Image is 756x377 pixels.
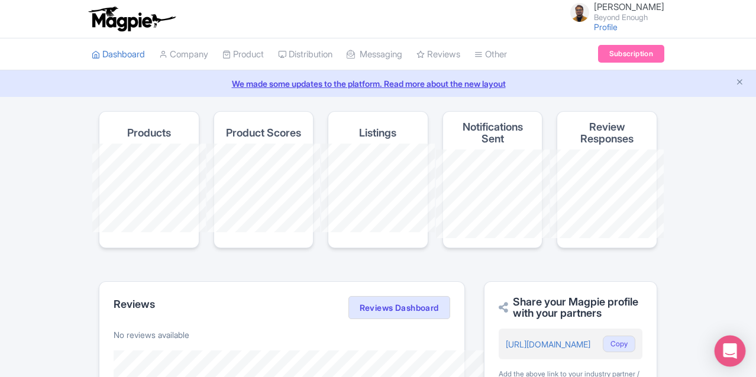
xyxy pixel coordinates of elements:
h2: Share your Magpie profile with your partners [499,296,642,320]
h4: Notifications Sent [453,121,533,145]
a: Reviews Dashboard [348,296,450,320]
a: Company [159,38,208,71]
a: Messaging [347,38,402,71]
h4: Listings [359,127,396,139]
a: Distribution [278,38,332,71]
a: We made some updates to the platform. Read more about the new layout [7,77,749,90]
a: [URL][DOMAIN_NAME] [506,339,590,349]
a: [PERSON_NAME] Beyond Enough [563,2,664,21]
a: Reviews [416,38,460,71]
div: Open Intercom Messenger [715,336,746,367]
h4: Products [127,127,171,139]
a: Profile [594,22,618,32]
a: Dashboard [92,38,145,71]
small: Beyond Enough [594,14,664,21]
h4: Product Scores [226,127,301,139]
button: Copy [603,336,635,352]
span: [PERSON_NAME] [594,1,664,12]
p: No reviews available [114,329,450,341]
a: Product [222,38,264,71]
button: Close announcement [735,76,744,90]
a: Other [474,38,507,71]
h4: Review Responses [567,121,647,145]
h2: Reviews [114,298,155,310]
img: hz4u3wb4kti5defhoxor.png [570,3,589,22]
a: Subscription [598,45,664,63]
img: logo-ab69f6fb50320c5b225c76a69d11143b.png [86,6,177,32]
